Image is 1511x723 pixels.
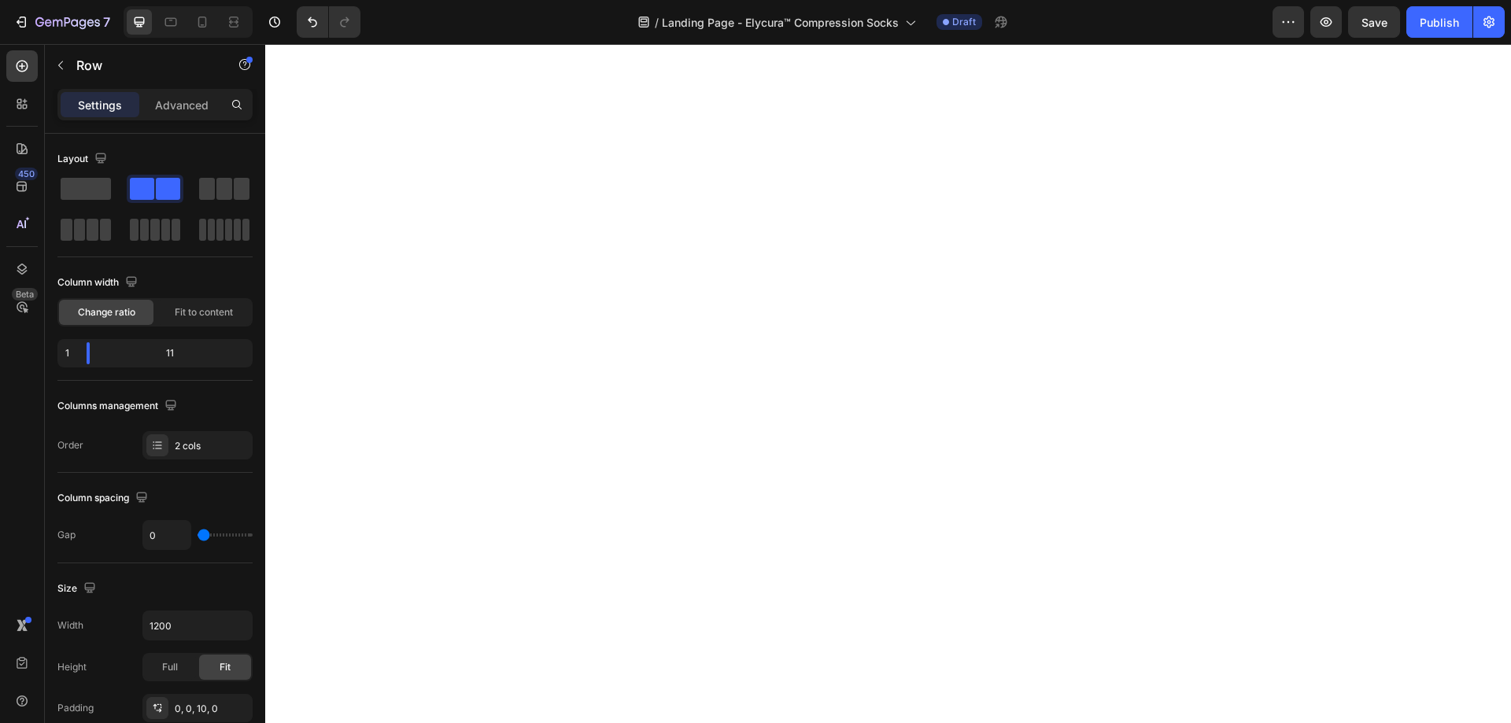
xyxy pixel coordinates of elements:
input: Auto [143,611,252,640]
div: 0, 0, 10, 0 [175,702,249,716]
div: Layout [57,149,110,170]
p: Advanced [155,97,209,113]
span: Save [1361,16,1387,29]
span: Draft [952,15,976,29]
div: 2 cols [175,439,249,453]
div: 450 [15,168,38,180]
span: / [655,14,659,31]
span: Full [162,660,178,674]
div: 1 [61,342,74,364]
div: Width [57,618,83,633]
div: Undo/Redo [297,6,360,38]
div: Column width [57,272,141,293]
div: 11 [102,342,249,364]
div: Columns management [57,396,180,417]
span: Change ratio [78,305,135,319]
div: Size [57,578,99,599]
span: Fit to content [175,305,233,319]
div: Beta [12,288,38,301]
p: 7 [103,13,110,31]
p: Row [76,56,210,75]
div: Gap [57,528,76,542]
iframe: Design area [265,44,1511,723]
input: Auto [143,521,190,549]
button: Publish [1406,6,1472,38]
button: 7 [6,6,117,38]
button: Save [1348,6,1400,38]
div: Order [57,438,83,452]
p: Settings [78,97,122,113]
div: Padding [57,701,94,715]
iframe: Intercom live chat [1457,646,1495,684]
div: Height [57,660,87,674]
span: Fit [220,660,231,674]
span: Landing Page - Elycura™ Compression Socks [662,14,899,31]
div: Publish [1420,14,1459,31]
div: Column spacing [57,488,151,509]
